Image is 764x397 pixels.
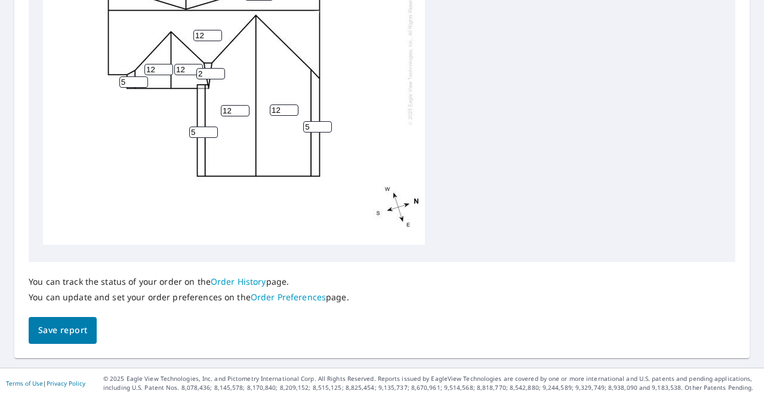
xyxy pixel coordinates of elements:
[103,374,758,392] p: © 2025 Eagle View Technologies, Inc. and Pictometry International Corp. All Rights Reserved. Repo...
[47,379,85,387] a: Privacy Policy
[29,292,349,303] p: You can update and set your order preferences on the page.
[251,291,326,303] a: Order Preferences
[38,323,87,338] span: Save report
[29,317,97,344] button: Save report
[6,380,85,387] p: |
[211,276,266,287] a: Order History
[6,379,43,387] a: Terms of Use
[29,276,349,287] p: You can track the status of your order on the page.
